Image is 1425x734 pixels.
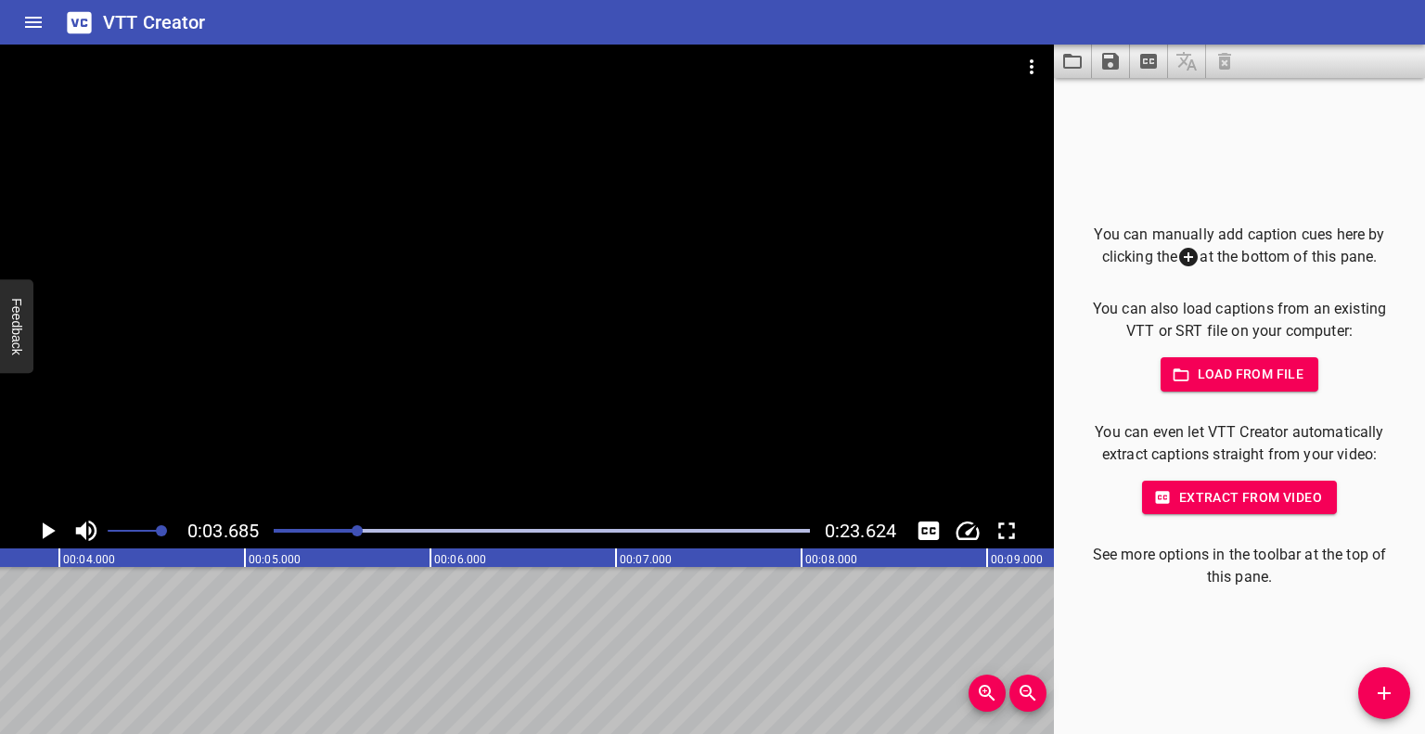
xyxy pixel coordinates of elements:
[1084,224,1395,269] p: You can manually add caption cues here by clicking the at the bottom of this pane.
[1130,45,1168,78] button: Extract captions from video
[30,513,65,548] button: Play/Pause
[187,520,259,542] span: Current Time
[1084,421,1395,466] p: You can even let VTT Creator automatically extract captions straight from your video:
[1137,50,1160,72] svg: Extract captions from video
[1142,481,1337,515] button: Extract from video
[1175,363,1304,386] span: Load from file
[1061,50,1084,72] svg: Load captions from file
[103,7,206,37] h6: VTT Creator
[1084,298,1395,342] p: You can also load captions from an existing VTT or SRT file on your computer:
[1161,357,1319,392] button: Load from file
[69,513,104,548] button: Toggle mute
[825,520,896,542] span: 0:23.624
[1358,667,1410,719] button: Add Cue
[274,529,810,533] div: Play progress
[63,553,115,566] text: 00:04.000
[1084,544,1395,588] p: See more options in the toolbar at the top of this pane.
[1157,486,1322,509] span: Extract from video
[1099,50,1122,72] svg: Save captions to file
[434,553,486,566] text: 00:06.000
[911,513,946,548] button: Toggle captions
[991,553,1043,566] text: 00:09.000
[911,513,946,548] div: Hide/Show Captions
[156,525,167,536] span: Set video volume
[1009,45,1054,89] button: Video Options
[1009,675,1046,712] button: Zoom Out
[620,553,672,566] text: 00:07.000
[989,513,1024,548] button: Toggle fullscreen
[805,553,857,566] text: 00:08.000
[1092,45,1130,78] button: Save captions to file
[969,675,1006,712] button: Zoom In
[249,553,301,566] text: 00:05.000
[1054,45,1092,78] button: Load captions from file
[950,513,985,548] button: Change Playback Speed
